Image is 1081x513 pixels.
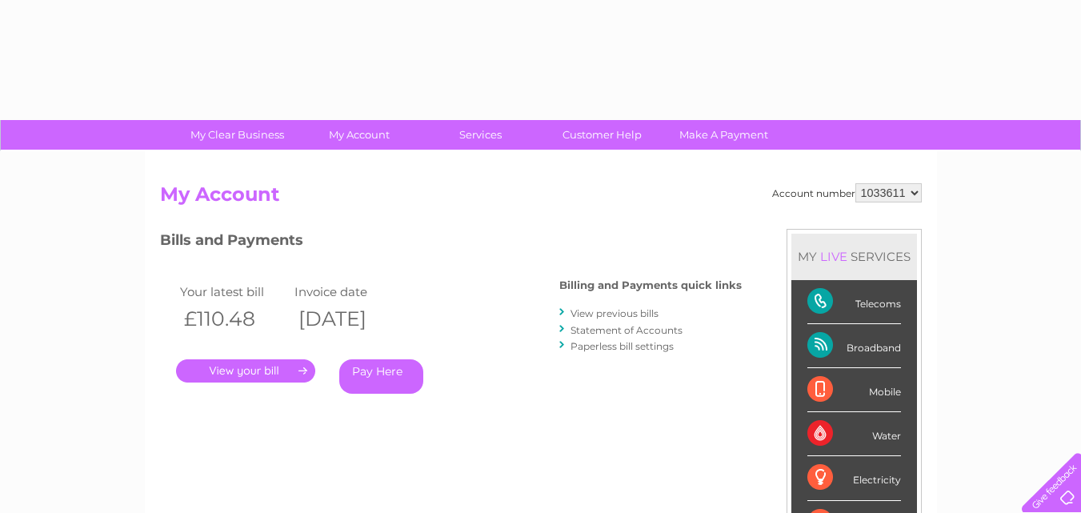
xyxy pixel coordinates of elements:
[791,234,917,279] div: MY SERVICES
[807,368,901,412] div: Mobile
[658,120,790,150] a: Make A Payment
[807,412,901,456] div: Water
[807,280,901,324] div: Telecoms
[807,324,901,368] div: Broadband
[160,229,742,257] h3: Bills and Payments
[176,303,291,335] th: £110.48
[807,456,901,500] div: Electricity
[176,359,315,383] a: .
[414,120,547,150] a: Services
[176,281,291,303] td: Your latest bill
[536,120,668,150] a: Customer Help
[772,183,922,202] div: Account number
[559,279,742,291] h4: Billing and Payments quick links
[571,324,683,336] a: Statement of Accounts
[339,359,423,394] a: Pay Here
[571,340,674,352] a: Paperless bill settings
[290,281,406,303] td: Invoice date
[293,120,425,150] a: My Account
[817,249,851,264] div: LIVE
[160,183,922,214] h2: My Account
[290,303,406,335] th: [DATE]
[171,120,303,150] a: My Clear Business
[571,307,659,319] a: View previous bills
